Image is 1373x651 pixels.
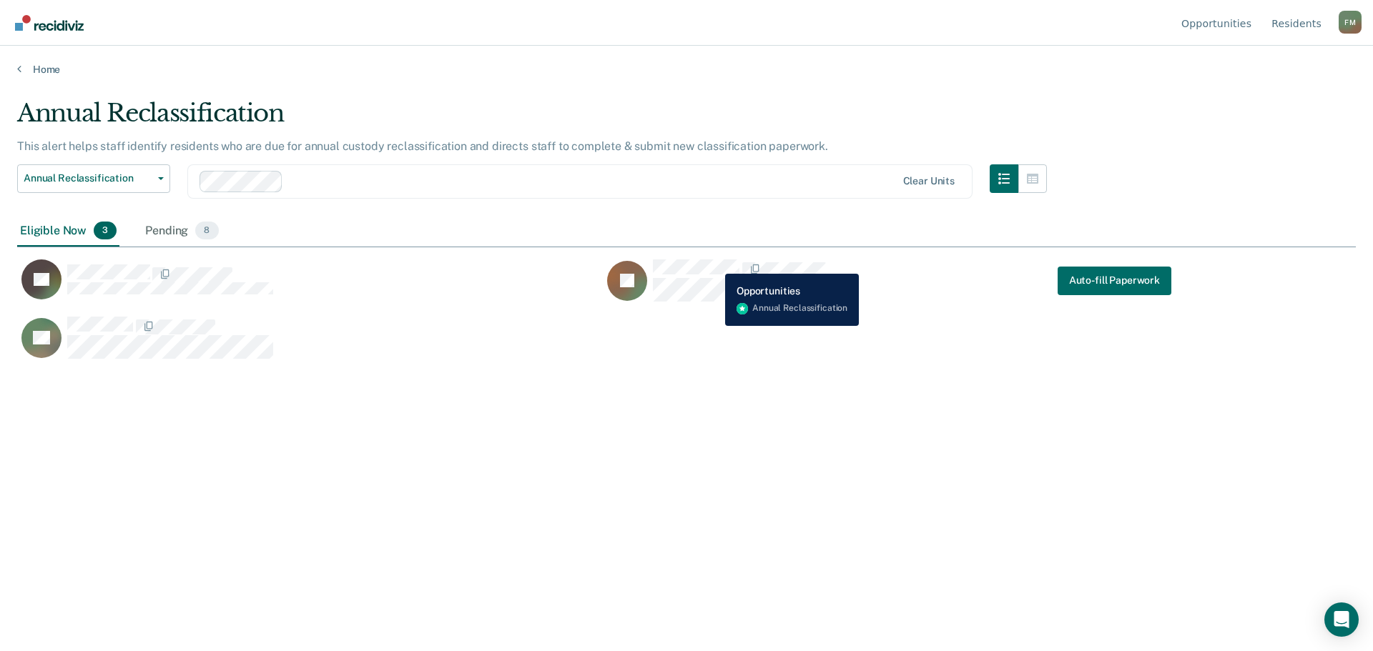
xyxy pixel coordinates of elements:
span: Annual Reclassification [24,172,152,184]
div: Open Intercom Messenger [1324,602,1359,637]
p: This alert helps staff identify residents who are due for annual custody reclassification and dir... [17,139,828,153]
span: 8 [195,222,218,240]
div: F M [1339,11,1362,34]
div: Eligible Now3 [17,216,119,247]
div: Pending8 [142,216,221,247]
div: Clear units [903,175,955,187]
button: Auto-fill Paperwork [1058,267,1171,295]
a: Navigate to form link [1058,267,1171,295]
span: 3 [94,222,117,240]
img: Recidiviz [15,15,84,31]
div: CaseloadOpportunityCell-00575619 [17,259,603,316]
button: Profile dropdown button [1339,11,1362,34]
div: CaseloadOpportunityCell-00215080 [17,316,603,373]
a: Home [17,63,1356,76]
div: CaseloadOpportunityCell-00455855 [603,259,1189,316]
div: Annual Reclassification [17,99,1047,139]
button: Annual Reclassification [17,164,170,193]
